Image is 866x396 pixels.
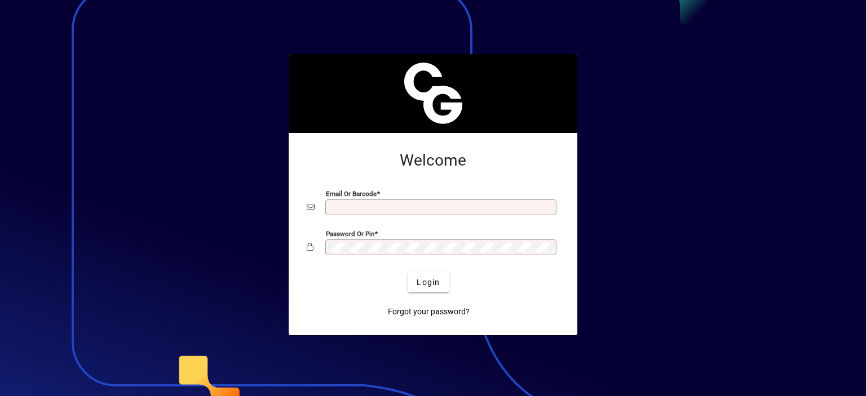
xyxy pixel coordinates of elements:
[383,301,474,322] a: Forgot your password?
[408,272,449,292] button: Login
[326,190,377,198] mat-label: Email or Barcode
[307,151,559,170] h2: Welcome
[388,306,470,318] span: Forgot your password?
[417,277,440,288] span: Login
[326,230,374,238] mat-label: Password or Pin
